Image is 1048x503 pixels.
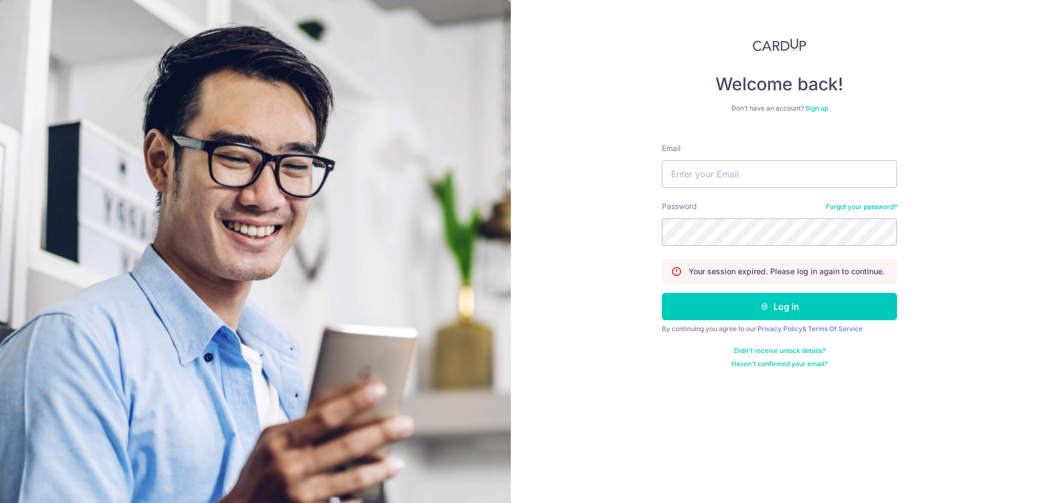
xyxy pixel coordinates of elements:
[662,73,897,95] h4: Welcome back!
[731,360,828,368] a: Haven't confirmed your email?
[662,143,680,154] label: Email
[662,160,897,188] input: Enter your Email
[805,104,828,112] a: Sign up
[662,201,697,212] label: Password
[734,346,825,355] a: Didn't receive unlock details?
[826,203,897,211] a: Forgot your password?
[662,325,897,333] div: By continuing you agree to our &
[808,325,863,333] a: Terms Of Service
[662,293,897,320] button: Log in
[689,266,884,277] p: Your session expired. Please log in again to continue.
[758,325,802,333] a: Privacy Policy
[753,38,806,51] img: CardUp Logo
[662,104,897,113] div: Don’t have an account?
